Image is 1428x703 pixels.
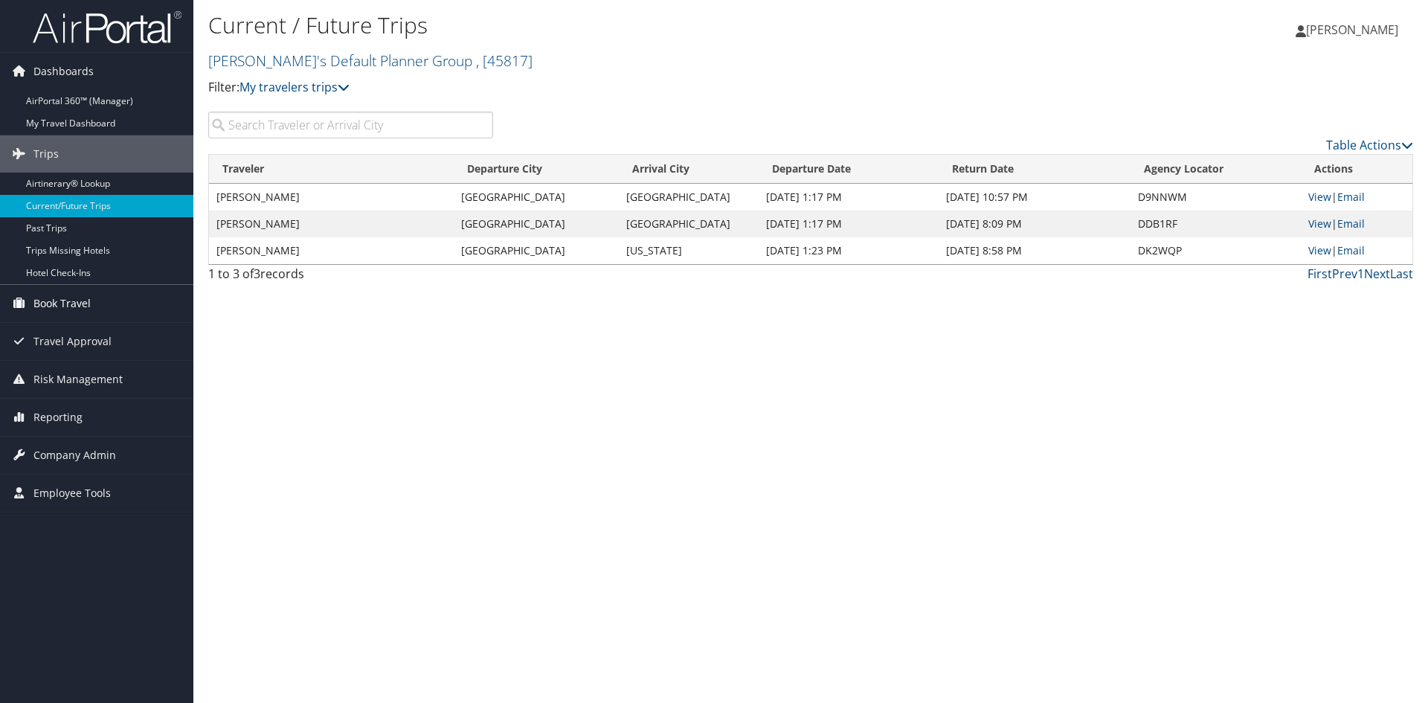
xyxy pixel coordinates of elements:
span: Trips [33,135,59,173]
a: View [1308,243,1331,257]
a: [PERSON_NAME]'s Default Planner Group [208,51,533,71]
div: 1 to 3 of records [208,265,493,290]
span: Employee Tools [33,475,111,512]
a: 1 [1357,266,1364,282]
span: 3 [254,266,260,282]
th: Return Date: activate to sort column ascending [939,155,1130,184]
th: Agency Locator: activate to sort column ascending [1130,155,1301,184]
h1: Current / Future Trips [208,10,1011,41]
td: | [1301,184,1412,211]
th: Departure City: activate to sort column ascending [454,155,619,184]
p: Filter: [208,78,1011,97]
a: My travelers trips [239,79,350,95]
td: | [1301,237,1412,264]
td: | [1301,211,1412,237]
a: View [1308,190,1331,204]
span: Travel Approval [33,323,112,360]
span: , [ 45817 ] [476,51,533,71]
td: [DATE] 1:17 PM [759,184,939,211]
td: [PERSON_NAME] [209,184,454,211]
span: Book Travel [33,285,91,322]
span: Risk Management [33,361,123,398]
a: Table Actions [1326,137,1413,153]
span: [PERSON_NAME] [1306,22,1398,38]
img: airportal-logo.png [33,10,181,45]
a: Prev [1332,266,1357,282]
a: View [1308,216,1331,231]
a: Last [1390,266,1413,282]
th: Actions [1301,155,1412,184]
th: Departure Date: activate to sort column descending [759,155,939,184]
td: [DATE] 1:17 PM [759,211,939,237]
span: Reporting [33,399,83,436]
td: [DATE] 8:09 PM [939,211,1130,237]
td: [GEOGRAPHIC_DATA] [454,184,619,211]
span: Dashboards [33,53,94,90]
th: Arrival City: activate to sort column ascending [619,155,758,184]
input: Search Traveler or Arrival City [208,112,493,138]
span: Company Admin [33,437,116,474]
td: [PERSON_NAME] [209,211,454,237]
a: First [1308,266,1332,282]
a: Email [1337,243,1365,257]
a: Email [1337,216,1365,231]
td: D9NNWM [1130,184,1301,211]
td: DK2WQP [1130,237,1301,264]
td: [US_STATE] [619,237,758,264]
td: [GEOGRAPHIC_DATA] [454,237,619,264]
a: Email [1337,190,1365,204]
td: [GEOGRAPHIC_DATA] [454,211,619,237]
td: [DATE] 8:58 PM [939,237,1130,264]
td: [DATE] 1:23 PM [759,237,939,264]
th: Traveler: activate to sort column ascending [209,155,454,184]
td: [PERSON_NAME] [209,237,454,264]
td: [GEOGRAPHIC_DATA] [619,184,758,211]
td: DDB1RF [1130,211,1301,237]
td: [GEOGRAPHIC_DATA] [619,211,758,237]
td: [DATE] 10:57 PM [939,184,1130,211]
a: Next [1364,266,1390,282]
a: [PERSON_NAME] [1296,7,1413,52]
